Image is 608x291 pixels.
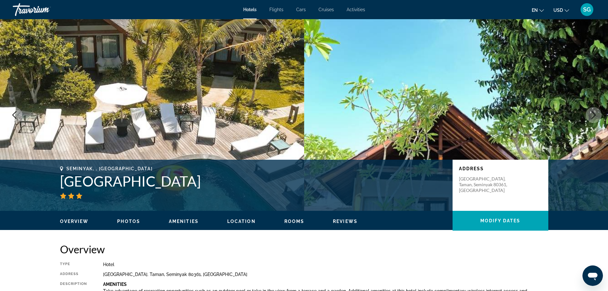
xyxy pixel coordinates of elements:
div: Type [60,262,87,267]
button: Amenities [169,218,199,224]
button: Photos [117,218,140,224]
a: Cars [296,7,306,12]
iframe: Кнопка запуска окна обмена сообщениями [582,265,603,286]
span: SG [583,6,591,13]
span: Photos [117,219,140,224]
span: Seminyak, , [GEOGRAPHIC_DATA] [66,166,153,171]
button: Change currency [553,5,569,15]
button: Change language [532,5,544,15]
button: Location [227,218,256,224]
button: Previous image [6,107,22,123]
div: Address [60,272,87,277]
div: Hotel [103,262,548,267]
span: Location [227,219,256,224]
span: Modify Dates [480,218,520,223]
button: User Menu [579,3,595,16]
button: Reviews [333,218,357,224]
a: Hotels [243,7,257,12]
span: Amenities [169,219,199,224]
button: Next image [586,107,602,123]
div: [GEOGRAPHIC_DATA]. Taman, Seminyak 80361, [GEOGRAPHIC_DATA] [103,272,548,277]
span: Rooms [284,219,304,224]
button: Rooms [284,218,304,224]
button: Modify Dates [453,211,548,231]
span: Reviews [333,219,357,224]
a: Flights [269,7,283,12]
a: Cruises [319,7,334,12]
b: Amenities [103,282,127,287]
h1: [GEOGRAPHIC_DATA] [60,173,446,189]
p: [GEOGRAPHIC_DATA]. Taman, Seminyak 80361, [GEOGRAPHIC_DATA] [459,176,510,193]
h2: Overview [60,243,548,256]
a: Activities [347,7,365,12]
span: USD [553,8,563,13]
button: Overview [60,218,89,224]
span: Overview [60,219,89,224]
p: Address [459,166,542,171]
a: Travorium [13,1,77,18]
span: en [532,8,538,13]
